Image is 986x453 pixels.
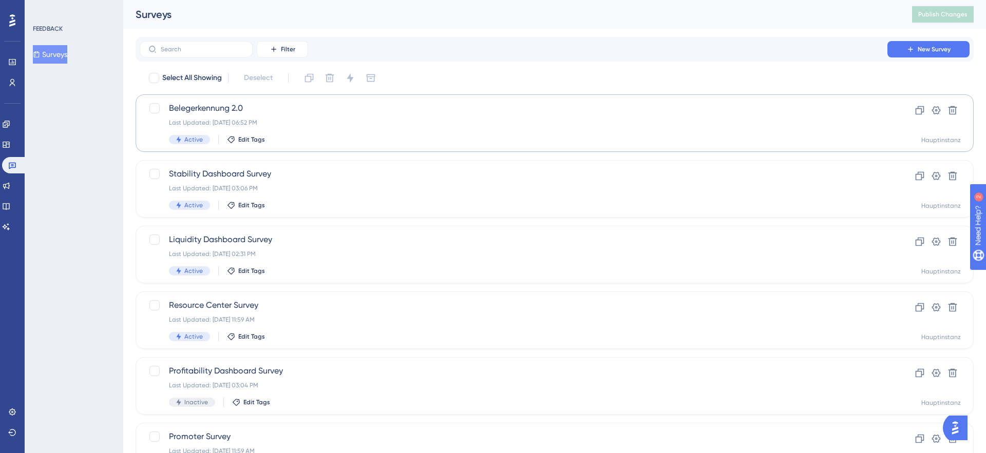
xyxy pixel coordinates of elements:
button: New Survey [887,41,970,57]
span: Edit Tags [238,267,265,275]
div: Last Updated: [DATE] 06:52 PM [169,119,858,127]
button: Edit Tags [227,267,265,275]
div: Last Updated: [DATE] 03:04 PM [169,381,858,389]
div: Last Updated: [DATE] 02:31 PM [169,250,858,258]
div: Hauptinstanz [921,267,961,275]
div: Hauptinstanz [921,136,961,144]
button: Deselect [235,69,282,87]
span: Promoter Survey [169,430,858,443]
button: Edit Tags [227,332,265,341]
iframe: UserGuiding AI Assistant Launcher [943,412,974,443]
span: Edit Tags [243,398,270,406]
button: Edit Tags [232,398,270,406]
span: Active [184,135,203,144]
span: Inactive [184,398,208,406]
span: Stability Dashboard Survey [169,168,858,180]
button: Edit Tags [227,135,265,144]
span: New Survey [918,45,951,53]
button: Edit Tags [227,201,265,209]
button: Publish Changes [912,6,974,23]
div: Last Updated: [DATE] 11:59 AM [169,316,858,324]
button: Surveys [33,45,67,64]
div: FEEDBACK [33,25,63,33]
div: 2 [71,5,74,13]
span: Active [184,332,203,341]
span: Edit Tags [238,135,265,144]
span: Select All Showing [162,72,222,84]
div: Surveys [136,7,886,22]
span: Active [184,201,203,209]
span: Profitability Dashboard Survey [169,365,858,377]
div: Hauptinstanz [921,333,961,341]
div: Last Updated: [DATE] 03:06 PM [169,184,858,192]
span: Edit Tags [238,332,265,341]
span: Edit Tags [238,201,265,209]
span: Need Help? [24,3,64,15]
span: Filter [281,45,295,53]
div: Hauptinstanz [921,399,961,407]
button: Filter [257,41,308,57]
div: Hauptinstanz [921,202,961,210]
span: Deselect [244,72,273,84]
span: Publish Changes [918,10,968,18]
span: Active [184,267,203,275]
input: Search [161,46,244,53]
span: Resource Center Survey [169,299,858,311]
span: Belegerkennung 2.0 [169,102,858,114]
span: Liquidity Dashboard Survey [169,233,858,246]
